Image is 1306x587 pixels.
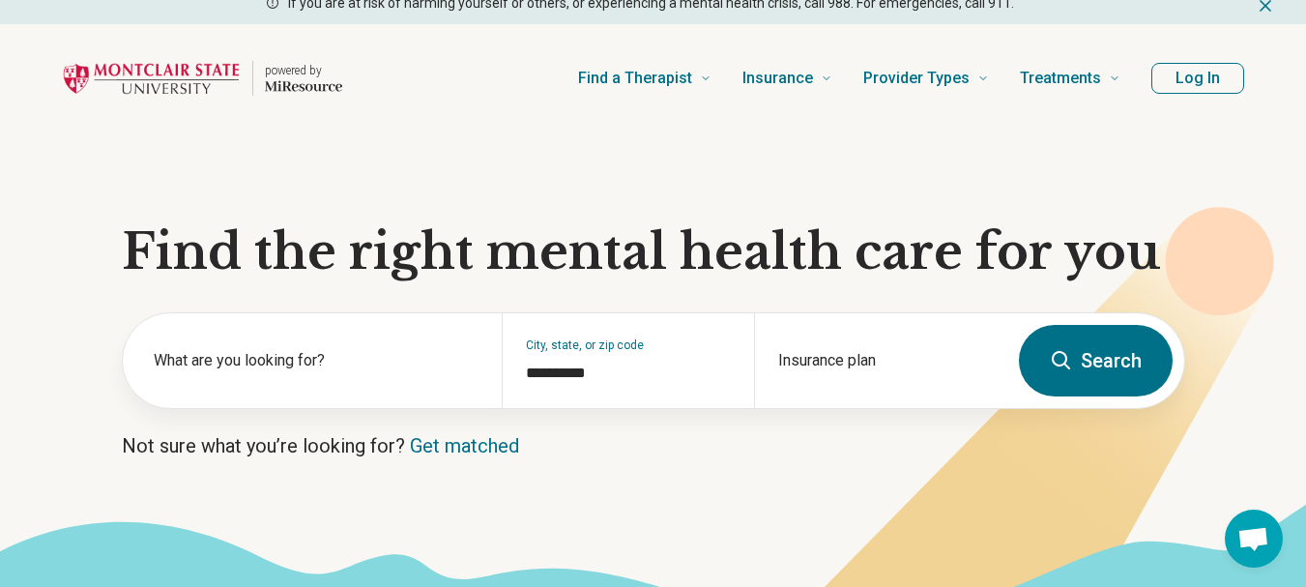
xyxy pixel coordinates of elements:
span: Insurance [742,65,813,92]
h1: Find the right mental health care for you [122,223,1185,281]
a: Find a Therapist [578,40,711,117]
button: Log In [1151,63,1244,94]
span: Provider Types [863,65,970,92]
a: Provider Types [863,40,989,117]
a: Get matched [410,434,519,457]
a: Insurance [742,40,832,117]
p: powered by [265,63,342,78]
span: Treatments [1020,65,1101,92]
p: Not sure what you’re looking for? [122,432,1185,459]
button: Search [1019,325,1173,396]
a: Home page [62,47,342,109]
a: Open chat [1225,510,1283,568]
span: Find a Therapist [578,65,692,92]
label: What are you looking for? [154,349,479,372]
a: Treatments [1020,40,1120,117]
